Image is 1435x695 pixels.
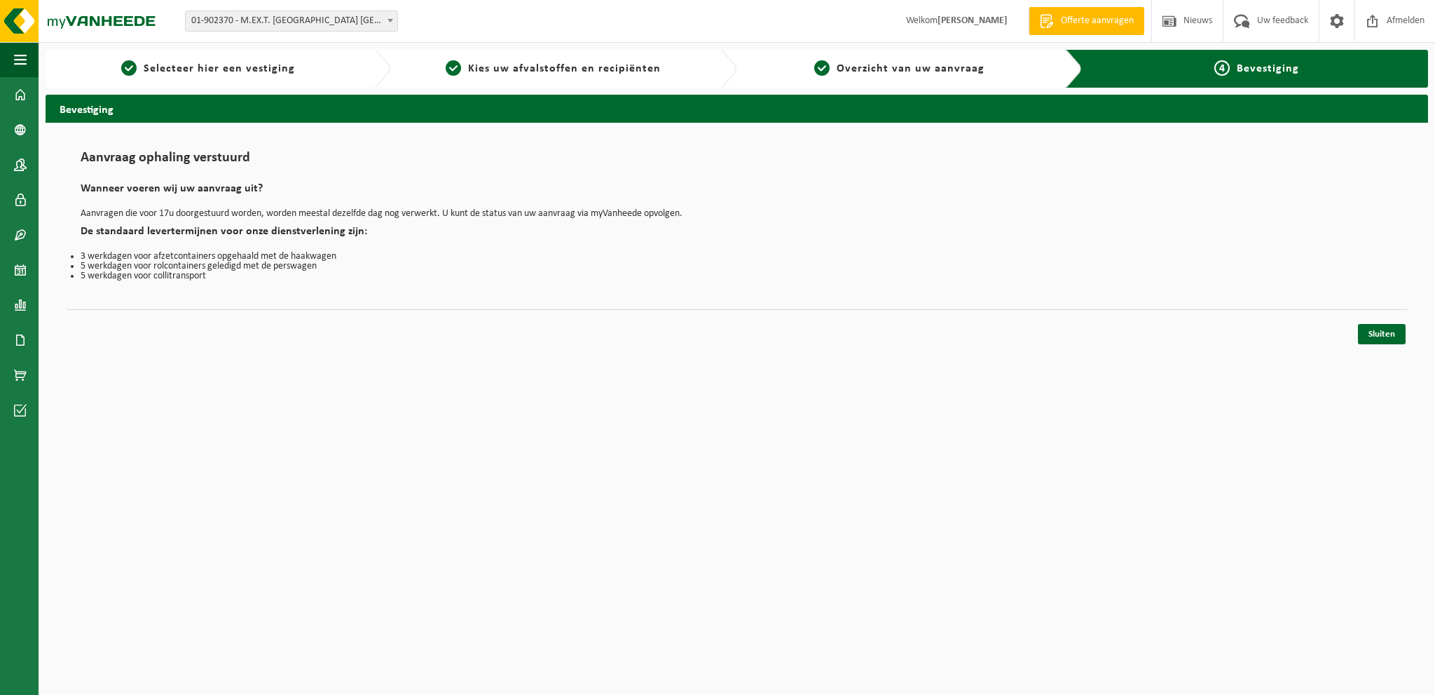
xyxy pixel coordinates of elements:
li: 5 werkdagen voor collitransport [81,271,1393,281]
a: Offerte aanvragen [1029,7,1144,35]
li: 5 werkdagen voor rolcontainers geledigd met de perswagen [81,262,1393,271]
span: Kies uw afvalstoffen en recipiënten [468,63,661,74]
span: 2 [446,60,461,76]
span: 3 [814,60,830,76]
li: 3 werkdagen voor afzetcontainers opgehaald met de haakwagen [81,252,1393,262]
span: Offerte aanvragen [1057,14,1137,28]
span: 01-902370 - M.EX.T. BELGIUM NV - ROESELARE [185,11,398,32]
span: 4 [1214,60,1230,76]
a: 1Selecteer hier een vestiging [53,60,363,77]
a: Sluiten [1358,324,1406,344]
h1: Aanvraag ophaling verstuurd [81,151,1393,173]
a: 2Kies uw afvalstoffen en recipiënten [398,60,708,77]
h2: Bevestiging [46,95,1428,122]
span: Overzicht van uw aanvraag [837,63,984,74]
h2: Wanneer voeren wij uw aanvraag uit? [81,183,1393,202]
span: 1 [121,60,137,76]
h2: De standaard levertermijnen voor onze dienstverlening zijn: [81,226,1393,245]
span: Selecteer hier een vestiging [144,63,295,74]
span: Bevestiging [1237,63,1299,74]
span: 01-902370 - M.EX.T. BELGIUM NV - ROESELARE [186,11,397,31]
a: 3Overzicht van uw aanvraag [744,60,1055,77]
strong: [PERSON_NAME] [938,15,1008,26]
p: Aanvragen die voor 17u doorgestuurd worden, worden meestal dezelfde dag nog verwerkt. U kunt de s... [81,209,1393,219]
